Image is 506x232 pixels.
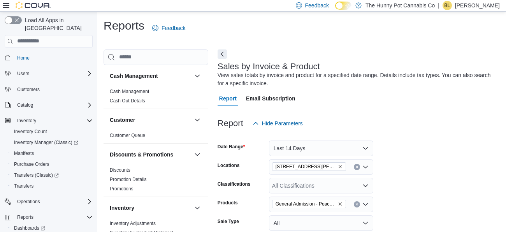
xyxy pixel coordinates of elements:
[22,16,93,32] span: Load All Apps in [GEOGRAPHIC_DATA]
[354,201,360,207] button: Clear input
[110,186,134,192] a: Promotions
[269,215,373,231] button: All
[14,100,36,110] button: Catalog
[11,160,53,169] a: Purchase Orders
[218,49,227,59] button: Next
[11,127,50,136] a: Inventory Count
[110,176,147,183] span: Promotion Details
[11,138,93,147] span: Inventory Manager (Classic)
[110,72,158,80] h3: Cash Management
[218,62,320,71] h3: Sales by Invoice & Product
[17,70,29,77] span: Users
[17,214,33,220] span: Reports
[110,133,145,138] a: Customer Queue
[2,100,96,111] button: Catalog
[14,150,34,156] span: Manifests
[2,52,96,63] button: Home
[8,159,96,170] button: Purchase Orders
[2,84,96,95] button: Customers
[104,165,208,197] div: Discounts & Promotions
[14,84,93,94] span: Customers
[218,119,243,128] h3: Report
[2,115,96,126] button: Inventory
[8,126,96,137] button: Inventory Count
[14,53,33,63] a: Home
[14,172,59,178] span: Transfers (Classic)
[11,127,93,136] span: Inventory Count
[354,164,360,170] button: Clear input
[8,181,96,192] button: Transfers
[362,164,369,170] button: Open list of options
[17,118,36,124] span: Inventory
[14,69,93,78] span: Users
[338,164,343,169] button: Remove 6161 Thorold Stone Rd from selection in this group
[249,116,306,131] button: Hide Parameters
[110,116,191,124] button: Customer
[443,1,452,10] div: Branden Lalonde
[11,149,93,158] span: Manifests
[193,150,202,159] button: Discounts & Promotions
[11,170,62,180] a: Transfers (Classic)
[455,1,500,10] p: [PERSON_NAME]
[269,141,373,156] button: Last 14 Days
[218,200,238,206] label: Products
[110,186,134,192] span: Promotions
[14,213,93,222] span: Reports
[338,202,343,206] button: Remove General Admission - Peach Ringz Infused Pre-Roll - 1x1g from selection in this group
[272,162,346,171] span: 6161 Thorold Stone Rd
[218,162,240,169] label: Locations
[149,20,188,36] a: Feedback
[218,144,245,150] label: Date Range
[276,163,336,170] span: [STREET_ADDRESS][PERSON_NAME]
[17,55,30,61] span: Home
[162,24,185,32] span: Feedback
[193,71,202,81] button: Cash Management
[11,181,93,191] span: Transfers
[8,148,96,159] button: Manifests
[218,71,496,88] div: View sales totals by invoice and product for a specified date range. Details include tax types. Y...
[262,120,303,127] span: Hide Parameters
[8,170,96,181] a: Transfers (Classic)
[218,218,239,225] label: Sale Type
[11,160,93,169] span: Purchase Orders
[110,98,145,104] a: Cash Out Details
[14,183,33,189] span: Transfers
[104,87,208,109] div: Cash Management
[14,225,45,231] span: Dashboards
[110,204,191,212] button: Inventory
[438,1,439,10] p: |
[110,88,149,95] span: Cash Management
[110,151,173,158] h3: Discounts & Promotions
[17,86,40,93] span: Customers
[110,167,130,173] a: Discounts
[110,89,149,94] a: Cash Management
[335,2,351,10] input: Dark Mode
[219,91,237,106] span: Report
[218,181,251,187] label: Classifications
[14,213,37,222] button: Reports
[14,161,49,167] span: Purchase Orders
[104,131,208,143] div: Customer
[110,221,156,226] a: Inventory Adjustments
[362,183,369,189] button: Open list of options
[246,91,295,106] span: Email Subscription
[17,102,33,108] span: Catalog
[362,201,369,207] button: Open list of options
[14,116,39,125] button: Inventory
[14,116,93,125] span: Inventory
[110,177,147,182] a: Promotion Details
[365,1,435,10] p: The Hunny Pot Cannabis Co
[14,128,47,135] span: Inventory Count
[110,204,134,212] h3: Inventory
[272,200,346,208] span: General Admission - Peach Ringz Infused Pre-Roll - 1x1g
[445,1,450,10] span: BL
[2,196,96,207] button: Operations
[110,116,135,124] h3: Customer
[14,197,43,206] button: Operations
[305,2,329,9] span: Feedback
[2,212,96,223] button: Reports
[104,18,144,33] h1: Reports
[110,132,145,139] span: Customer Queue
